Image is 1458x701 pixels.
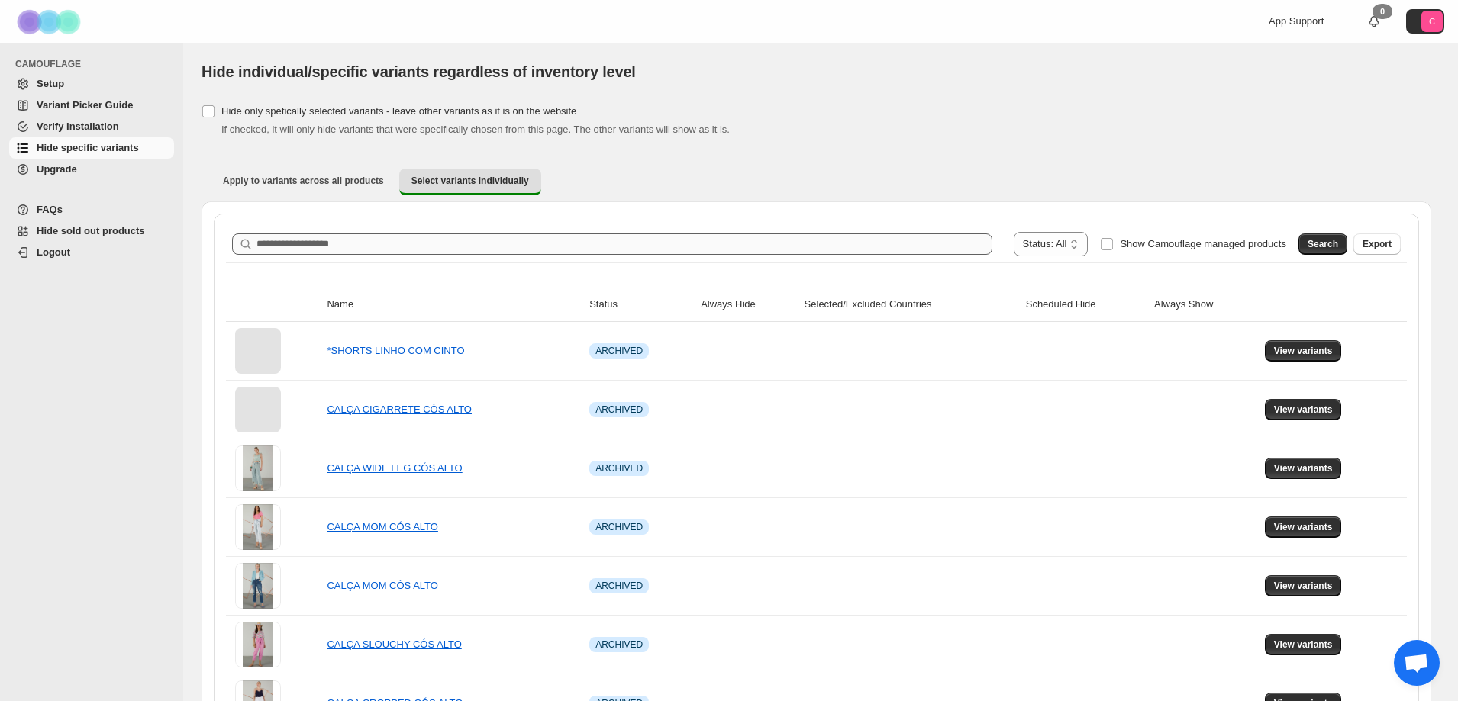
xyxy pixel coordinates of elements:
[696,288,799,322] th: Always Hide
[223,175,384,187] span: Apply to variants across all products
[1265,458,1342,479] button: View variants
[1274,404,1333,416] span: View variants
[1150,288,1260,322] th: Always Show
[327,638,461,650] a: CALÇA SLOUCHY CÓS ALTO
[1363,238,1392,250] span: Export
[1274,580,1333,592] span: View variants
[1265,340,1342,362] button: View variants
[1298,233,1347,255] button: Search
[322,288,585,322] th: Name
[221,105,576,117] span: Hide only spefically selected variants - leave other variants as it is on the website
[1421,11,1443,32] span: Avatar with initials C
[221,124,730,135] span: If checked, it will only hide variants that were specifically chosen from this page. The other va...
[1120,238,1286,249] span: Show Camouflage managed products
[1269,15,1324,27] span: App Support
[1265,575,1342,596] button: View variants
[1353,233,1401,255] button: Export
[327,580,437,591] a: CALÇA MOM CÓS ALTO
[9,137,174,159] a: Hide specific variants
[37,163,77,175] span: Upgrade
[1265,399,1342,420] button: View variants
[1373,4,1392,19] div: 0
[1274,638,1333,651] span: View variants
[595,580,643,592] span: ARCHIVED
[1274,521,1333,533] span: View variants
[9,220,174,242] a: Hide sold out products
[15,58,176,70] span: CAMOUFLAGE
[37,204,63,215] span: FAQs
[327,462,462,474] a: CALÇA WIDE LEG CÓS ALTO
[9,242,174,263] a: Logout
[202,63,636,80] span: Hide individual/specific variants regardless of inventory level
[37,78,64,89] span: Setup
[9,199,174,220] a: FAQs
[37,246,70,258] span: Logout
[1308,238,1338,250] span: Search
[1274,462,1333,474] span: View variants
[595,404,643,416] span: ARCHIVED
[1274,345,1333,357] span: View variants
[1406,9,1444,34] button: Avatar with initials C
[9,73,174,95] a: Setup
[211,169,396,193] button: Apply to variants across all products
[585,288,696,322] th: Status
[595,521,643,533] span: ARCHIVED
[1021,288,1150,322] th: Scheduled Hide
[1265,516,1342,538] button: View variants
[12,1,89,43] img: Camouflage
[595,638,643,651] span: ARCHIVED
[327,521,437,532] a: CALÇA MOM CÓS ALTO
[1429,17,1435,26] text: C
[327,345,464,356] a: *SHORTS LINHO COM CINTO
[399,169,541,195] button: Select variants individually
[9,159,174,180] a: Upgrade
[37,99,133,111] span: Variant Picker Guide
[800,288,1021,322] th: Selected/Excluded Countries
[595,462,643,474] span: ARCHIVED
[1366,14,1382,29] a: 0
[1265,634,1342,655] button: View variants
[9,116,174,137] a: Verify Installation
[37,225,145,236] span: Hide sold out products
[411,175,529,187] span: Select variants individually
[9,95,174,116] a: Variant Picker Guide
[595,345,643,357] span: ARCHIVED
[37,142,139,153] span: Hide specific variants
[37,121,119,132] span: Verify Installation
[1394,640,1440,686] a: Bate-papo aberto
[327,404,472,415] a: CALÇA CIGARRETE CÓS ALTO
